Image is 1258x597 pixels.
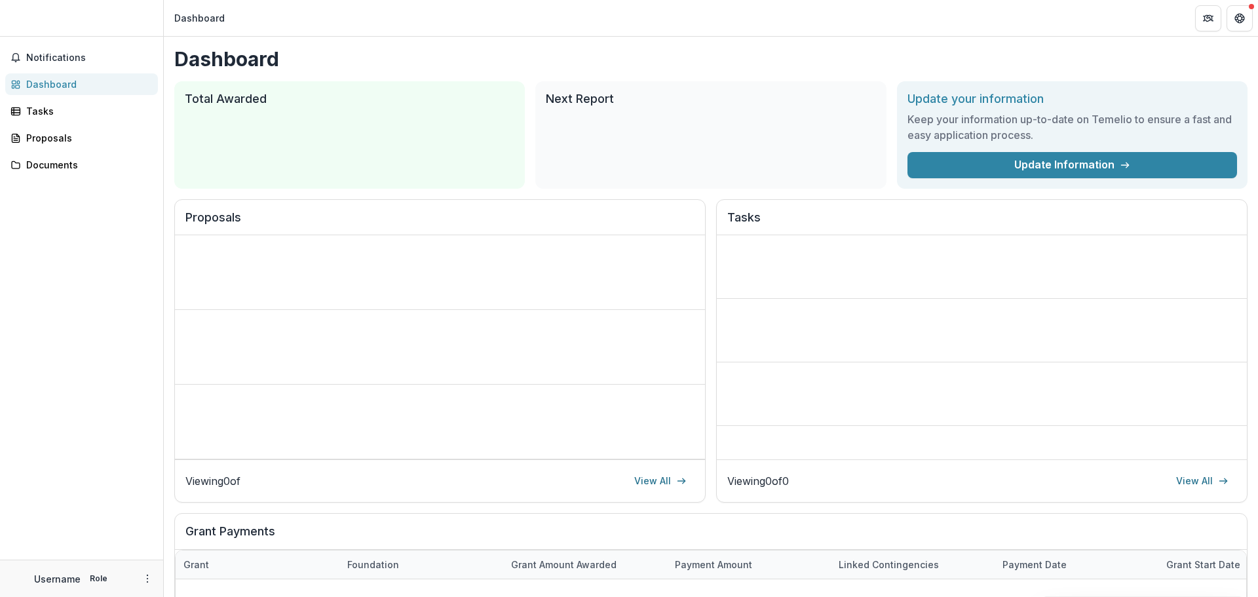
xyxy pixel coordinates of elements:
[26,158,147,172] div: Documents
[546,92,875,106] h2: Next Report
[26,77,147,91] div: Dashboard
[185,524,1236,549] h2: Grant Payments
[174,11,225,25] div: Dashboard
[26,131,147,145] div: Proposals
[185,210,695,235] h2: Proposals
[727,210,1236,235] h2: Tasks
[185,92,514,106] h2: Total Awarded
[86,573,111,585] p: Role
[907,111,1237,143] h3: Keep your information up-to-date on Temelio to ensure a fast and easy application process.
[5,127,158,149] a: Proposals
[1227,5,1253,31] button: Get Help
[907,152,1237,178] a: Update Information
[5,100,158,122] a: Tasks
[626,471,695,491] a: View All
[1195,5,1221,31] button: Partners
[5,154,158,176] a: Documents
[907,92,1237,106] h2: Update your information
[174,47,1248,71] h1: Dashboard
[5,73,158,95] a: Dashboard
[185,473,240,489] p: Viewing 0 of
[26,104,147,118] div: Tasks
[169,9,230,28] nav: breadcrumb
[140,571,155,587] button: More
[5,47,158,68] button: Notifications
[34,572,81,586] p: Username
[26,52,153,64] span: Notifications
[1168,471,1236,491] a: View All
[727,473,789,489] p: Viewing 0 of 0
